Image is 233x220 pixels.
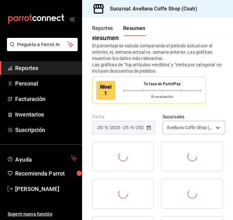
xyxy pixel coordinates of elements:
[96,81,115,100] div: Nivel 1
[136,125,146,130] input: ----
[92,25,113,36] button: Reportes
[92,33,119,43] div: Resumen
[8,211,77,217] span: Sugerir nueva función
[4,46,78,52] a: Pregunta a Parrot AI
[15,64,77,72] span: Reportes
[128,125,130,130] span: /
[167,124,214,131] span: Avellana Coffe Shop (Coah)
[15,79,77,88] span: Personal
[69,16,75,21] button: open_drawer_menu
[15,110,77,119] span: Inventarios
[17,41,68,48] span: Pregunta a Parrot AI
[123,25,146,36] button: Resumen
[92,115,155,119] label: Fecha
[123,81,202,87] p: Tu tasa en ParrotPay
[131,125,134,130] input: --
[15,155,69,162] span: Ayuda
[110,125,120,130] input: ----
[7,38,78,51] button: Pregunta a Parrot AI
[123,125,128,130] input: --
[123,94,202,100] p: En evaluación
[134,125,136,130] span: /
[92,43,223,74] p: El porcentaje se calcula comparando el período actual con el anterior, ej. semana actual vs. sema...
[103,125,105,130] span: /
[121,125,122,130] span: -
[15,169,77,178] span: Recomienda Parrot
[92,25,146,36] div: navigation tabs
[163,115,225,119] label: Sucursales
[97,125,103,130] input: --
[105,125,108,130] input: --
[105,5,197,13] h3: Sucursal: Avellana Coffe Shop (Coah)
[15,126,77,134] span: Suscripción
[15,185,77,193] span: [PERSON_NAME]
[108,125,110,130] span: /
[15,95,77,103] span: Facturación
